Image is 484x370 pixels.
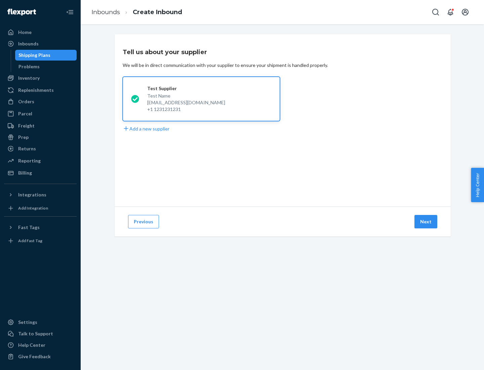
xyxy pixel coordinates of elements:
button: Fast Tags [4,222,77,233]
a: Prep [4,132,77,143]
a: Add Integration [4,203,77,214]
div: Talk to Support [18,330,53,337]
div: We will be in direct communication with your supplier to ensure your shipment is handled properly. [123,62,328,69]
a: Returns [4,143,77,154]
img: Flexport logo [7,9,36,15]
div: Give Feedback [18,353,51,360]
button: Close Navigation [63,5,77,19]
div: Inventory [18,75,40,81]
button: Integrations [4,189,77,200]
div: Add Fast Tag [18,238,42,244]
button: Open notifications [444,5,457,19]
div: Freight [18,122,35,129]
a: Reporting [4,155,77,166]
button: Add a new supplier [123,125,169,132]
ol: breadcrumbs [86,2,188,22]
div: Prep [18,134,29,141]
a: Shipping Plans [15,50,77,61]
div: Billing [18,170,32,176]
button: Open Search Box [429,5,442,19]
a: Inbounds [91,8,120,16]
a: Inventory [4,73,77,83]
button: Open account menu [458,5,472,19]
div: Inbounds [18,40,39,47]
a: Settings [4,317,77,328]
div: Fast Tags [18,224,40,231]
button: Next [414,215,437,228]
a: Parcel [4,108,77,119]
a: Replenishments [4,85,77,96]
div: Orders [18,98,34,105]
div: Settings [18,319,37,326]
div: Add Integration [18,205,48,211]
h3: Tell us about your supplier [123,48,207,57]
div: Parcel [18,110,32,117]
div: Help Center [18,342,45,348]
div: Problems [18,63,40,70]
div: Integrations [18,191,46,198]
button: Help Center [471,168,484,202]
a: Inbounds [4,38,77,49]
a: Add Fast Tag [4,235,77,246]
div: Home [18,29,32,36]
div: Reporting [18,157,41,164]
a: Talk to Support [4,328,77,339]
a: Home [4,27,77,38]
a: Create Inbound [133,8,182,16]
div: Returns [18,145,36,152]
button: Give Feedback [4,351,77,362]
div: Shipping Plans [18,52,50,59]
a: Billing [4,168,77,178]
div: Replenishments [18,87,54,94]
a: Problems [15,61,77,72]
a: Orders [4,96,77,107]
a: Help Center [4,340,77,350]
a: Freight [4,120,77,131]
button: Previous [128,215,159,228]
